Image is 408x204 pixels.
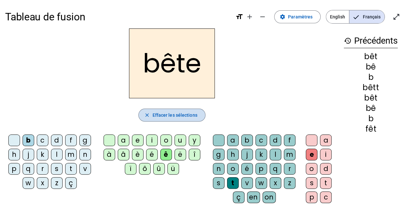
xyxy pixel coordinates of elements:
[320,134,332,146] div: a
[79,149,91,160] div: n
[37,149,48,160] div: k
[8,163,20,175] div: p
[132,134,144,146] div: e
[37,177,48,189] div: x
[51,163,63,175] div: s
[320,163,332,175] div: d
[344,63,398,71] div: bê
[37,134,48,146] div: c
[393,13,400,21] mat-icon: open_in_full
[241,149,253,160] div: j
[79,134,91,146] div: g
[144,112,150,118] mat-icon: close
[326,10,385,24] mat-button-toggle-group: Language selection
[23,163,34,175] div: q
[390,10,403,23] button: Entrer en plein écran
[344,84,398,91] div: bêtt
[326,10,349,23] span: English
[344,125,398,133] div: fêt
[167,163,179,175] div: ü
[227,149,239,160] div: h
[243,10,256,23] button: Augmenter la taille de la police
[51,134,63,146] div: d
[65,134,77,146] div: f
[344,34,398,48] h3: Précédents
[255,134,267,146] div: c
[8,149,20,160] div: h
[160,149,172,160] div: ê
[152,111,197,119] span: Effacer les sélections
[306,191,317,203] div: p
[255,149,267,160] div: k
[280,14,285,20] mat-icon: settings
[227,134,239,146] div: a
[247,191,260,203] div: en
[270,163,281,175] div: q
[146,149,158,160] div: é
[174,149,186,160] div: ë
[344,53,398,60] div: bêt
[284,163,295,175] div: r
[153,163,165,175] div: û
[320,177,332,189] div: t
[344,37,352,45] mat-icon: history
[189,149,200,160] div: î
[160,134,172,146] div: o
[256,10,269,23] button: Diminuer la taille de la police
[65,163,77,175] div: t
[118,149,129,160] div: â
[213,177,224,189] div: s
[284,149,295,160] div: m
[284,177,295,189] div: z
[270,177,281,189] div: x
[139,163,151,175] div: ô
[146,134,158,146] div: i
[227,163,239,175] div: o
[235,13,243,21] mat-icon: format_size
[246,13,254,21] mat-icon: add
[288,13,313,21] span: Paramètres
[138,109,205,122] button: Effacer les sélections
[306,177,317,189] div: s
[23,149,34,160] div: j
[37,163,48,175] div: r
[79,163,91,175] div: v
[255,163,267,175] div: p
[306,163,317,175] div: o
[344,94,398,102] div: bêt
[270,134,281,146] div: d
[344,115,398,123] div: b
[23,134,34,146] div: b
[344,73,398,81] div: b
[104,149,115,160] div: à
[51,149,63,160] div: l
[125,163,136,175] div: ï
[241,163,253,175] div: é
[233,191,244,203] div: ç
[344,104,398,112] div: bê
[349,10,384,23] span: Français
[255,177,267,189] div: w
[213,149,224,160] div: g
[189,134,200,146] div: y
[306,149,317,160] div: e
[132,149,144,160] div: è
[174,134,186,146] div: u
[241,134,253,146] div: b
[274,10,321,23] button: Paramètres
[5,6,230,27] h1: Tableau de fusion
[270,149,281,160] div: l
[241,177,253,189] div: v
[51,177,63,189] div: z
[263,191,276,203] div: on
[118,134,129,146] div: a
[65,149,77,160] div: m
[213,163,224,175] div: n
[320,149,332,160] div: i
[23,177,34,189] div: w
[284,134,295,146] div: f
[129,28,215,98] h2: bête
[320,191,332,203] div: c
[65,177,77,189] div: ç
[227,177,239,189] div: t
